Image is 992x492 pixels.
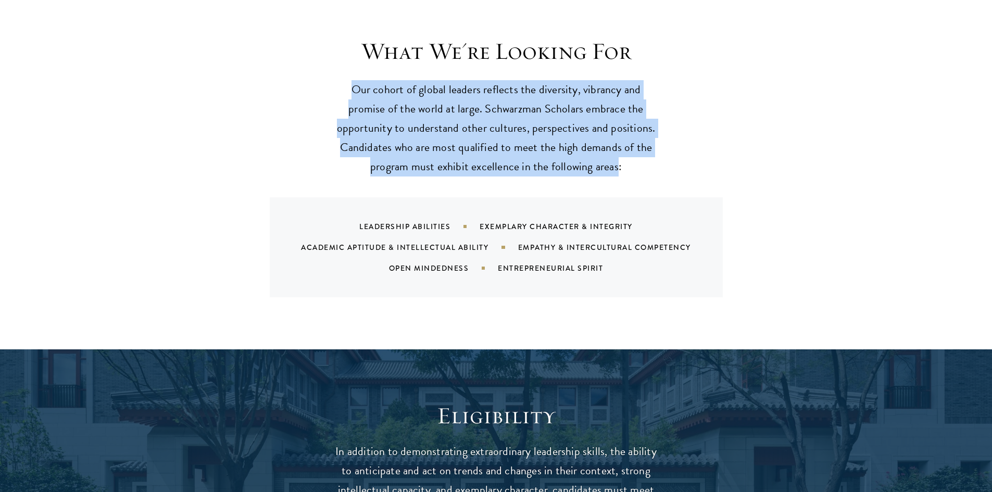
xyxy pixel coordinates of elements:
[480,221,659,232] div: Exemplary Character & Integrity
[335,37,658,66] h3: What We're Looking For
[335,401,658,431] h2: Eligibility
[335,80,658,176] p: Our cohort of global leaders reflects the diversity, vibrancy and promise of the world at large. ...
[518,242,717,253] div: Empathy & Intercultural Competency
[498,263,629,273] div: Entrepreneurial Spirit
[359,221,480,232] div: Leadership Abilities
[389,263,498,273] div: Open Mindedness
[301,242,518,253] div: Academic Aptitude & Intellectual Ability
